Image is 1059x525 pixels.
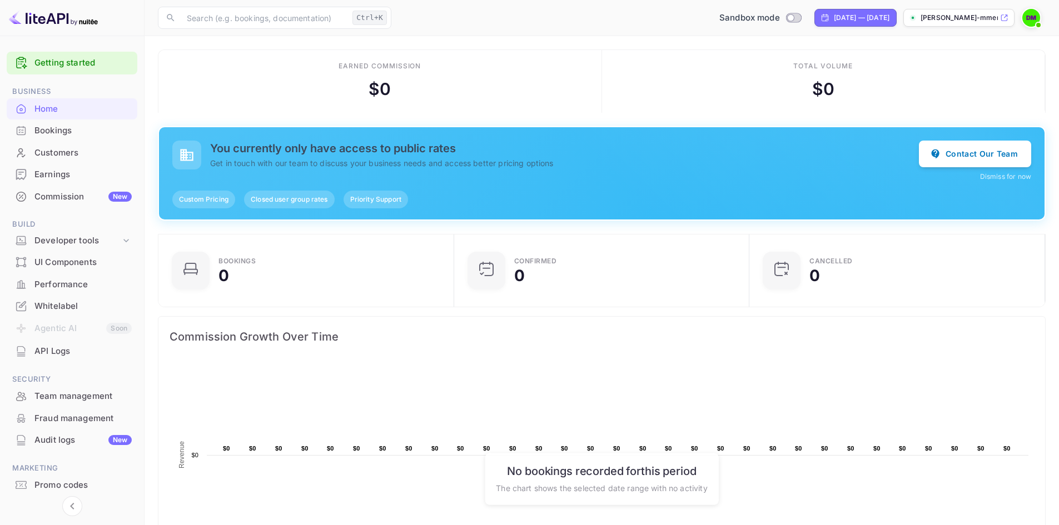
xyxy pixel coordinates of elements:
[7,462,137,474] span: Marketing
[62,496,82,516] button: Collapse navigation
[7,386,137,406] a: Team management
[34,434,132,447] div: Audit logs
[809,268,820,283] div: 0
[210,142,919,155] h5: You currently only have access to public rates
[7,164,137,184] a: Earnings
[249,445,256,452] text: $0
[7,274,137,294] a: Performance
[7,474,137,496] div: Promo codes
[7,120,137,142] div: Bookings
[405,445,412,452] text: $0
[847,445,854,452] text: $0
[108,435,132,445] div: New
[7,408,137,428] a: Fraud management
[34,300,132,313] div: Whitelabel
[301,445,309,452] text: $0
[352,11,387,25] div: Ctrl+K
[9,9,98,27] img: LiteAPI logo
[719,12,780,24] span: Sandbox mode
[108,192,132,202] div: New
[7,120,137,141] a: Bookings
[34,168,132,181] div: Earnings
[7,429,137,450] a: Audit logsNew
[339,61,421,71] div: Earned commission
[899,445,906,452] text: $0
[7,296,137,317] div: Whitelabel
[34,256,132,269] div: UI Components
[7,252,137,272] a: UI Components
[172,194,235,204] span: Custom Pricing
[275,445,282,452] text: $0
[369,77,391,102] div: $ 0
[793,61,853,71] div: Total volume
[178,441,186,468] text: Revenue
[1003,445,1011,452] text: $0
[218,268,229,283] div: 0
[34,412,132,425] div: Fraud management
[457,445,464,452] text: $0
[7,86,137,98] span: Business
[769,445,777,452] text: $0
[514,268,525,283] div: 0
[717,445,724,452] text: $0
[7,142,137,164] div: Customers
[483,445,490,452] text: $0
[34,345,132,358] div: API Logs
[7,164,137,186] div: Earnings
[7,231,137,251] div: Developer tools
[7,341,137,361] a: API Logs
[7,218,137,231] span: Build
[7,373,137,386] span: Security
[812,77,834,102] div: $ 0
[210,157,919,169] p: Get in touch with our team to discuss your business needs and access better pricing options
[496,482,707,494] p: The chart shows the selected date range with no activity
[344,194,408,204] span: Priority Support
[7,474,137,495] a: Promo codes
[535,445,543,452] text: $0
[7,186,137,207] a: CommissionNew
[951,445,958,452] text: $0
[34,479,132,492] div: Promo codes
[34,234,121,247] div: Developer tools
[7,274,137,296] div: Performance
[665,445,672,452] text: $0
[7,296,137,316] a: Whitelabel
[34,191,132,203] div: Commission
[431,445,439,452] text: $0
[919,141,1031,167] button: Contact Our Team
[496,464,707,478] h6: No bookings recorded for this period
[34,278,132,291] div: Performance
[821,445,828,452] text: $0
[34,103,132,116] div: Home
[587,445,594,452] text: $0
[7,52,137,74] div: Getting started
[180,7,348,29] input: Search (e.g. bookings, documentation)
[191,452,198,458] text: $0
[34,147,132,159] div: Customers
[7,252,137,273] div: UI Components
[353,445,360,452] text: $0
[613,445,620,452] text: $0
[7,142,137,163] a: Customers
[34,57,132,69] a: Getting started
[921,13,998,23] p: [PERSON_NAME]-mmer-r61o9.nuite...
[561,445,568,452] text: $0
[7,386,137,407] div: Team management
[691,445,698,452] text: $0
[7,341,137,362] div: API Logs
[7,186,137,208] div: CommissionNew
[980,172,1031,182] button: Dismiss for now
[34,124,132,137] div: Bookings
[1022,9,1040,27] img: David Mmer
[834,13,889,23] div: [DATE] — [DATE]
[379,445,386,452] text: $0
[7,98,137,119] a: Home
[34,390,132,403] div: Team management
[218,258,256,264] div: Bookings
[244,194,334,204] span: Closed user group rates
[743,445,750,452] text: $0
[514,258,557,264] div: Confirmed
[925,445,932,452] text: $0
[795,445,802,452] text: $0
[7,429,137,451] div: Audit logsNew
